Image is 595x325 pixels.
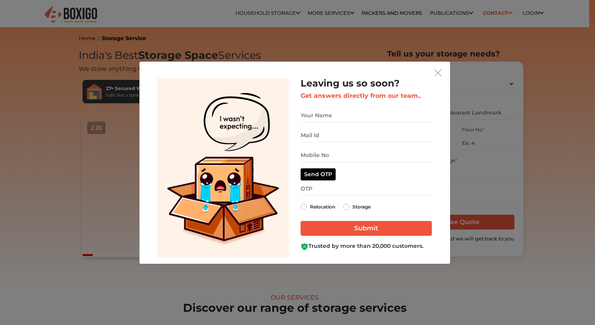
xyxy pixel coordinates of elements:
div: Trusted by more than 20,000 customers. [301,242,432,250]
h2: Leaving us so soon? [301,78,432,89]
img: Lead Welcome Image [157,78,289,258]
h3: Get answers directly from our team.. [301,92,432,99]
input: Your Name [301,109,432,122]
label: Relocation [310,202,335,212]
img: Boxigo Customer Shield [301,243,308,251]
input: OTP [301,182,432,196]
img: exit [435,69,442,76]
input: Submit [301,221,432,236]
input: Mail Id [301,129,432,142]
label: Storage [352,202,371,212]
button: Send OTP [301,168,336,180]
input: Mobile No [301,148,432,162]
